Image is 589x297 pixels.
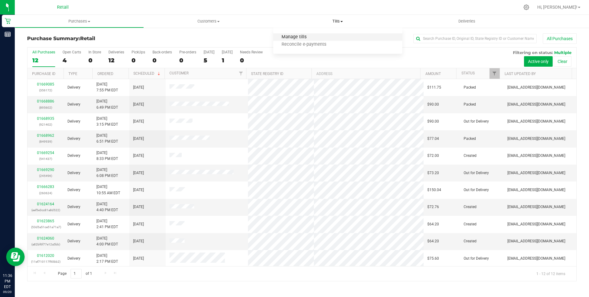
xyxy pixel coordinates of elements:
span: Delivery [67,136,80,142]
span: [DATE] [133,136,144,142]
span: Delivery [67,119,80,124]
div: 4 [63,57,81,64]
span: [EMAIL_ADDRESS][DOMAIN_NAME] [507,136,565,142]
span: $150.04 [427,187,441,193]
span: Retail [57,5,69,10]
a: 01668962 [37,133,54,138]
div: 12 [32,57,55,64]
a: Purchase ID [32,72,55,76]
a: 01624164 [37,202,54,206]
span: [EMAIL_ADDRESS][DOMAIN_NAME] [507,204,565,210]
a: 01668935 [37,116,54,121]
span: [DATE] 8:33 PM EDT [96,150,118,162]
span: [DATE] 7:55 PM EDT [96,82,118,93]
span: Created [464,238,477,244]
span: [DATE] [133,85,144,90]
inline-svg: Retail [5,18,11,24]
button: Clear [554,56,571,67]
span: [DATE] [133,256,144,261]
span: [EMAIL_ADDRESS][DOMAIN_NAME] [507,170,565,176]
span: [DATE] [133,204,144,210]
a: Scheduled [133,71,161,76]
span: Customers [144,19,273,24]
span: Out for Delivery [464,187,489,193]
span: [DATE] 10:55 AM EDT [96,184,120,196]
button: All Purchases [543,33,577,44]
div: 0 [179,57,196,64]
a: Amount [425,72,441,76]
span: [DATE] [133,153,144,159]
span: $90.00 [427,119,439,124]
p: (53d5a51ce51a71a7) [31,224,60,230]
span: [DATE] 2:17 PM EDT [96,253,118,265]
div: 12 [108,57,124,64]
span: $72.00 [427,153,439,159]
a: Filter [489,68,500,79]
h3: Purchase Summary: [27,36,210,41]
div: 0 [152,57,172,64]
a: Purchases [15,15,144,28]
span: $64.20 [427,221,439,227]
div: Pre-orders [179,50,196,54]
span: Out for Delivery [464,170,489,176]
span: [DATE] [133,238,144,244]
span: Filtering on status: [513,50,553,55]
input: 1 [71,269,82,278]
span: 1 - 12 of 12 items [531,269,570,278]
a: State Registry ID [251,72,283,76]
span: Delivery [67,153,80,159]
div: Manage settings [522,4,530,10]
a: 01666283 [37,185,54,189]
span: Out for Delivery [464,256,489,261]
div: 0 [88,57,101,64]
span: [EMAIL_ADDRESS][DOMAIN_NAME] [507,85,565,90]
span: Multiple [554,50,571,55]
span: $73.20 [427,170,439,176]
p: (a82bf6f77e12a5bb) [31,241,60,247]
span: [DATE] [133,119,144,124]
span: Page of 1 [53,269,97,278]
p: (895602) [31,105,60,111]
span: Manage tills [273,35,315,40]
span: Packed [464,102,476,107]
span: Reconcile e-payments [273,42,335,47]
span: Purchases [15,19,144,24]
div: In Store [88,50,101,54]
div: PickUps [132,50,145,54]
p: 11:36 PM EDT [3,273,12,290]
span: Created [464,153,477,159]
div: Back-orders [152,50,172,54]
input: Search Purchase ID, Original ID, State Registry ID or Customer Name... [413,34,537,43]
a: 01624060 [37,236,54,241]
a: Customer [169,71,189,75]
span: Created [464,221,477,227]
div: 0 [240,57,263,64]
span: [DATE] [133,102,144,107]
p: (849939) [31,139,60,144]
p: (eef5e3cc81a8d522) [31,207,60,213]
span: Delivery [67,221,80,227]
span: Deliveries [450,19,484,24]
span: [DATE] 4:40 PM EDT [96,201,118,213]
p: (11ef710117f90bb2) [31,259,60,265]
th: Address [311,68,420,79]
span: [EMAIL_ADDRESS][DOMAIN_NAME] [507,256,565,261]
span: [EMAIL_ADDRESS][DOMAIN_NAME] [507,187,565,193]
p: (260624) [31,190,60,196]
div: Deliveries [108,50,124,54]
div: All Purchases [32,50,55,54]
a: Deliveries [402,15,531,28]
div: 0 [132,57,145,64]
span: Tills [273,19,402,24]
a: 01612020 [37,253,54,258]
span: $64.20 [427,238,439,244]
span: [EMAIL_ADDRESS][DOMAIN_NAME] [507,238,565,244]
a: Status [461,71,475,75]
span: [DATE] 4:00 PM EDT [96,236,118,247]
a: Tills Manage tills Reconcile e-payments [273,15,402,28]
span: Delivery [67,204,80,210]
div: Needs Review [240,50,263,54]
span: Delivery [67,238,80,244]
span: [EMAIL_ADDRESS][DOMAIN_NAME] [507,153,565,159]
a: 01668886 [37,99,54,103]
